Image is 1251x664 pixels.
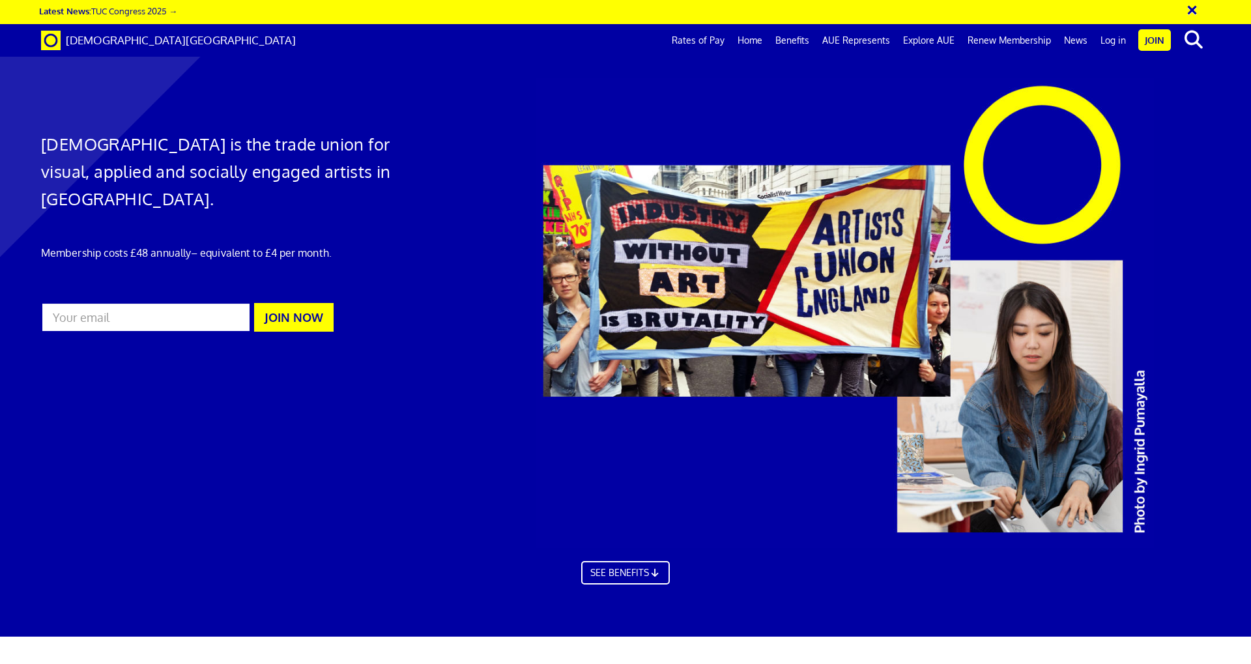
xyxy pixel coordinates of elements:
[41,130,418,212] h1: [DEMOGRAPHIC_DATA] is the trade union for visual, applied and socially engaged artists in [GEOGRA...
[39,5,177,16] a: Latest News:TUC Congress 2025 →
[254,303,334,332] button: JOIN NOW
[1094,24,1132,57] a: Log in
[769,24,816,57] a: Benefits
[581,561,670,585] a: SEE BENEFITS
[897,24,961,57] a: Explore AUE
[665,24,731,57] a: Rates of Pay
[39,5,91,16] strong: Latest News:
[816,24,897,57] a: AUE Represents
[31,24,306,57] a: Brand [DEMOGRAPHIC_DATA][GEOGRAPHIC_DATA]
[66,33,296,47] span: [DEMOGRAPHIC_DATA][GEOGRAPHIC_DATA]
[731,24,769,57] a: Home
[41,245,418,261] p: Membership costs £48 annually – equivalent to £4 per month.
[41,302,251,332] input: Your email
[1138,29,1171,51] a: Join
[1057,24,1094,57] a: News
[1173,26,1213,53] button: search
[961,24,1057,57] a: Renew Membership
